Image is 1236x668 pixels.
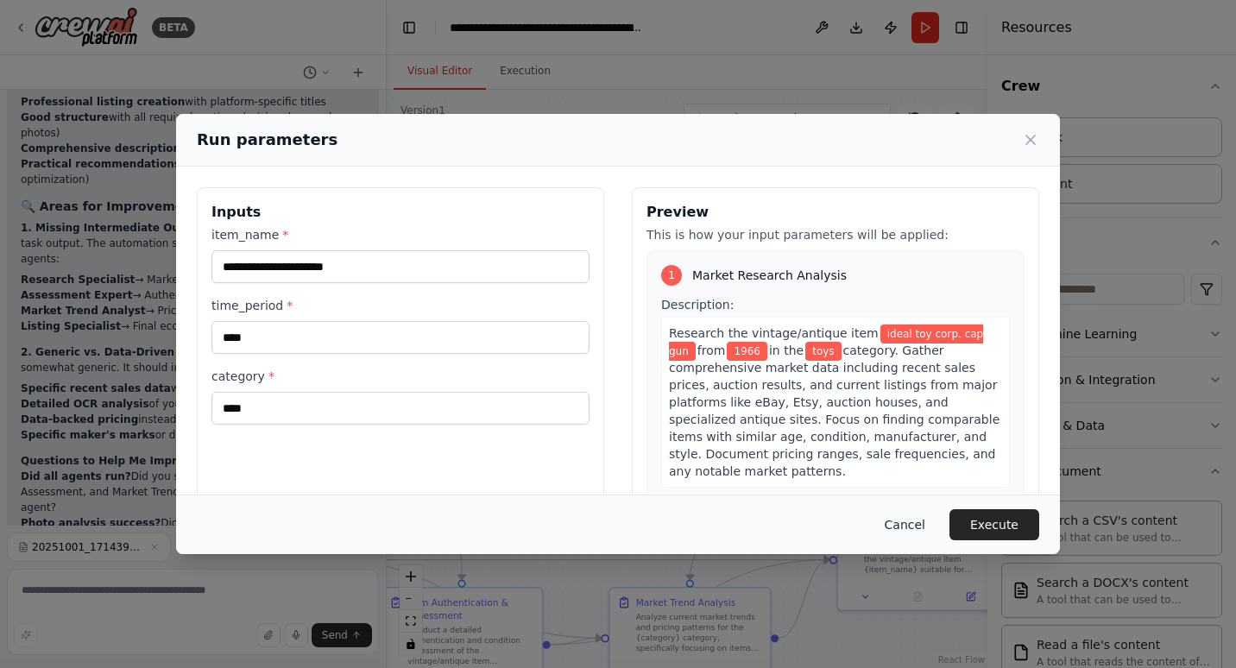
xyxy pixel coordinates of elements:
[871,509,939,540] button: Cancel
[646,202,1025,223] h3: Preview
[727,342,767,361] span: Variable: time_period
[669,343,1000,478] span: category. Gather comprehensive market data including recent sales prices, auction results, and cu...
[211,368,590,385] label: category
[646,226,1025,243] p: This is how your input parameters will be applied:
[197,128,337,152] h2: Run parameters
[661,265,682,286] div: 1
[769,343,804,357] span: in the
[805,342,841,361] span: Variable: category
[211,297,590,314] label: time_period
[669,326,879,340] span: Research the vintage/antique item
[692,267,847,284] span: Market Research Analysis
[697,343,726,357] span: from
[211,202,590,223] h3: Inputs
[669,325,983,361] span: Variable: item_name
[661,298,734,312] span: Description:
[211,226,590,243] label: item_name
[949,509,1039,540] button: Execute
